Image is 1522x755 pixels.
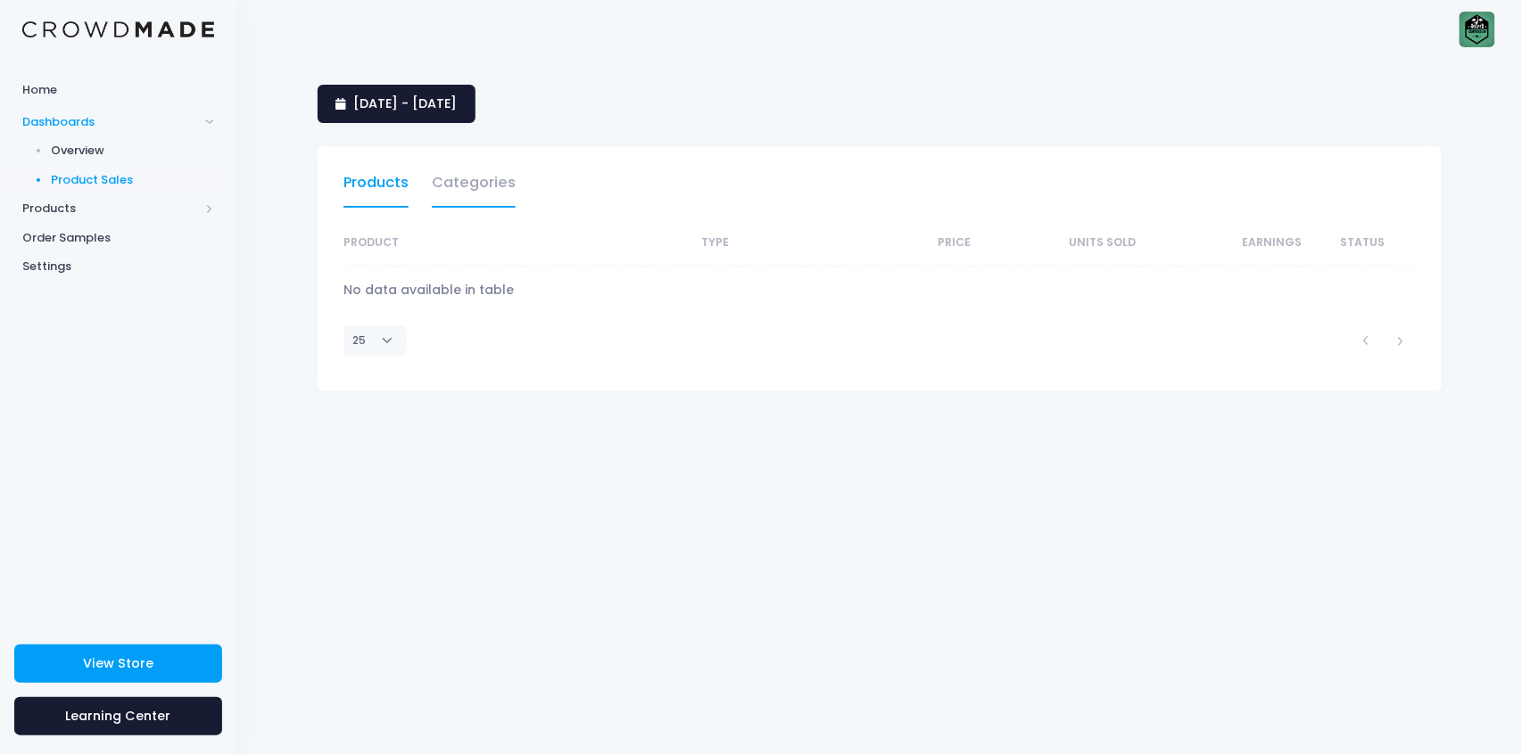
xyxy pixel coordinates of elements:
[343,220,692,267] th: Product: activate to sort column ascending
[343,266,1416,314] td: No data available in table
[971,220,1137,267] th: Units Sold: activate to sort column ascending
[692,220,806,267] th: Type: activate to sort column ascending
[52,142,215,160] span: Overview
[318,85,476,123] a: [DATE] - [DATE]
[22,113,199,131] span: Dashboards
[343,167,409,208] a: Products
[1137,220,1303,267] th: Earnings: activate to sort column ascending
[22,200,199,217] span: Products
[22,81,214,99] span: Home
[52,171,215,189] span: Product Sales
[83,654,153,672] span: View Store
[1302,220,1415,267] th: Status: activate to sort column ascending
[1460,12,1495,47] img: User
[432,167,516,208] a: Categories
[353,94,457,112] span: [DATE] - [DATE]
[22,21,214,38] img: Logo
[66,707,171,725] span: Learning Center
[14,697,222,735] a: Learning Center
[22,258,214,275] span: Settings
[14,644,222,683] a: View Store
[806,220,972,267] th: Price: activate to sort column ascending
[22,229,214,247] span: Order Samples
